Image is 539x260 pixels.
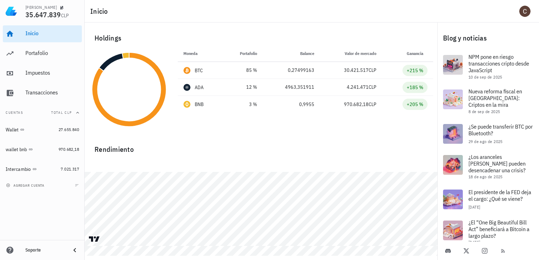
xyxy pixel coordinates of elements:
[407,67,423,74] div: +215 %
[6,6,17,17] img: LedgiFi
[89,138,433,155] div: Rendimiento
[437,49,539,84] a: NPM pone en riesgo transacciones cripto desde JavaScript 10 de sep de 2025
[61,12,69,19] span: CLP
[407,51,428,56] span: Ganancia
[90,6,111,17] h1: Inicio
[344,101,369,107] span: 970.682,18
[347,84,369,90] span: 4.241.471
[468,123,533,137] span: ¿Se puede transferir BTC por Bluetooth?
[3,104,82,121] button: CuentasTotal CLP
[223,45,263,62] th: Portafolio
[369,101,376,107] span: CLP
[178,45,223,62] th: Moneda
[183,84,190,91] div: ADA-icon
[6,166,31,172] div: Intercambio
[369,84,376,90] span: CLP
[228,83,257,91] div: 12 %
[407,101,423,108] div: +205 %
[468,219,529,239] span: ¿El “One Big Beautiful Bill Act” beneficiará a Bitcoin a largo plazo?
[437,215,539,249] a: ¿El “One Big Beautiful Bill Act” beneficiará a Bitcoin a largo plazo? [DATE]
[25,50,79,56] div: Portafolio
[468,153,526,174] span: ¿Los aranceles [PERSON_NAME] pueden desencadenar una crisis?
[320,45,382,62] th: Valor de mercado
[183,67,190,74] div: BTC-icon
[25,5,57,10] div: [PERSON_NAME]
[437,149,539,184] a: ¿Los aranceles [PERSON_NAME] pueden desencadenar una crisis? 18 de ago de 2025
[268,67,314,74] div: 0,27499163
[59,147,79,152] span: 970.682,18
[268,83,314,91] div: 4963,351911
[437,184,539,215] a: El presidente de la FED deja el cargo: ¿Qué se viene? [DATE]
[195,101,204,108] div: BNB
[3,141,82,158] a: wallet bnb 970.682,18
[6,147,27,153] div: wallet bnb
[468,109,500,114] span: 8 de sep de 2025
[89,27,433,49] div: Holdings
[25,247,65,253] div: Soporte
[369,67,376,73] span: CLP
[437,84,539,118] a: Nueva reforma fiscal en [GEOGRAPHIC_DATA]: Criptos en la mira 8 de sep de 2025
[3,161,82,178] a: Intercambio 7.021.317
[7,183,44,188] span: agregar cuenta
[263,45,320,62] th: Balance
[25,30,79,37] div: Inicio
[25,89,79,96] div: Transacciones
[468,139,503,144] span: 29 de ago de 2025
[3,65,82,82] a: Impuestos
[268,101,314,108] div: 0,9955
[195,84,204,91] div: ADA
[25,10,61,19] span: 35.647.839
[61,166,79,172] span: 7.021.317
[183,101,190,108] div: BNB-icon
[59,127,79,132] span: 27.655.840
[519,6,531,17] div: avatar
[25,69,79,76] div: Impuestos
[6,127,19,133] div: Wallet
[468,88,522,108] span: Nueva reforma fiscal en [GEOGRAPHIC_DATA]: Criptos en la mira
[3,85,82,101] a: Transacciones
[3,121,82,138] a: Wallet 27.655.840
[468,53,529,74] span: NPM pone en riesgo transacciones cripto desde JavaScript
[407,84,423,91] div: +185 %
[437,118,539,149] a: ¿Se puede transferir BTC por Bluetooth? 29 de ago de 2025
[344,67,369,73] span: 30.421.517
[437,27,539,49] div: Blog y noticias
[468,174,503,179] span: 18 de ago de 2025
[195,67,203,74] div: BTC
[4,182,48,189] button: agregar cuenta
[3,25,82,42] a: Inicio
[468,188,531,202] span: El presidente de la FED deja el cargo: ¿Qué se viene?
[3,45,82,62] a: Portafolio
[88,236,101,242] a: Charting by TradingView
[468,204,480,210] span: [DATE]
[51,110,72,115] span: Total CLP
[228,101,257,108] div: 3 %
[228,67,257,74] div: 85 %
[468,74,502,80] span: 10 de sep de 2025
